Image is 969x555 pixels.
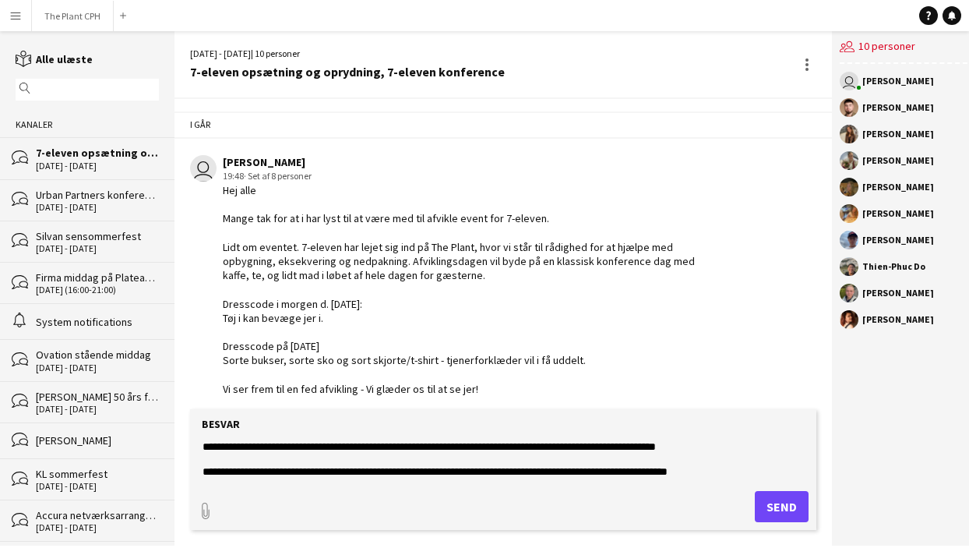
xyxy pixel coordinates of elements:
div: Firma middag på Plateauet [36,270,159,285]
div: 10 personer [840,31,967,64]
div: [PERSON_NAME] [36,433,159,447]
button: The Plant CPH [32,1,114,31]
div: 19:48 [223,169,717,183]
div: [PERSON_NAME] [862,288,934,298]
div: Ovation stående middag [36,348,159,362]
div: [PERSON_NAME] [862,235,934,245]
div: KL sommerfest [36,467,159,481]
div: Thien-Phuc Do [862,262,925,271]
span: · Set af 8 personer [244,170,312,182]
div: Silvan sensommerfest [36,229,159,243]
div: [DATE] - [DATE] [36,161,159,171]
div: [DATE] - [DATE] [36,522,159,533]
div: [DATE] - [DATE] [36,202,159,213]
div: [DATE] - [DATE] [36,362,159,373]
div: [PERSON_NAME] [862,315,934,324]
div: 7-eleven opsætning og oprydning, 7-eleven konference [36,146,159,160]
div: [DATE] - [DATE] [36,243,159,254]
div: [PERSON_NAME] [862,156,934,165]
div: [DATE] - [DATE] | 10 personer [190,47,505,61]
div: [DATE] (16:00-21:00) [36,285,159,295]
div: [DATE] - [DATE] [36,404,159,415]
div: [PERSON_NAME] 50 års fødselsdag [36,390,159,404]
div: System notifications [36,315,159,329]
a: Alle ulæste [16,52,93,66]
div: 7-eleven opsætning og oprydning, 7-eleven konference [190,65,505,79]
div: [PERSON_NAME] [862,103,934,112]
div: Accura netværksarrangement [36,508,159,522]
div: [PERSON_NAME] [223,155,717,169]
div: Urban Partners konference, Opsætning Urban Partners, Urban Partners , Urban Partners konference +... [36,188,159,202]
div: Hej alle Mange tak for at i har lyst til at være med til afvikle event for 7-eleven. Lidt om even... [223,183,717,467]
button: Send [755,491,809,522]
div: [PERSON_NAME] [862,76,934,86]
div: I går [174,111,832,138]
div: [PERSON_NAME] [862,182,934,192]
div: [PERSON_NAME] [862,209,934,218]
div: [DATE] - [DATE] [36,481,159,492]
div: [PERSON_NAME] [862,129,934,139]
label: Besvar [202,417,240,431]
